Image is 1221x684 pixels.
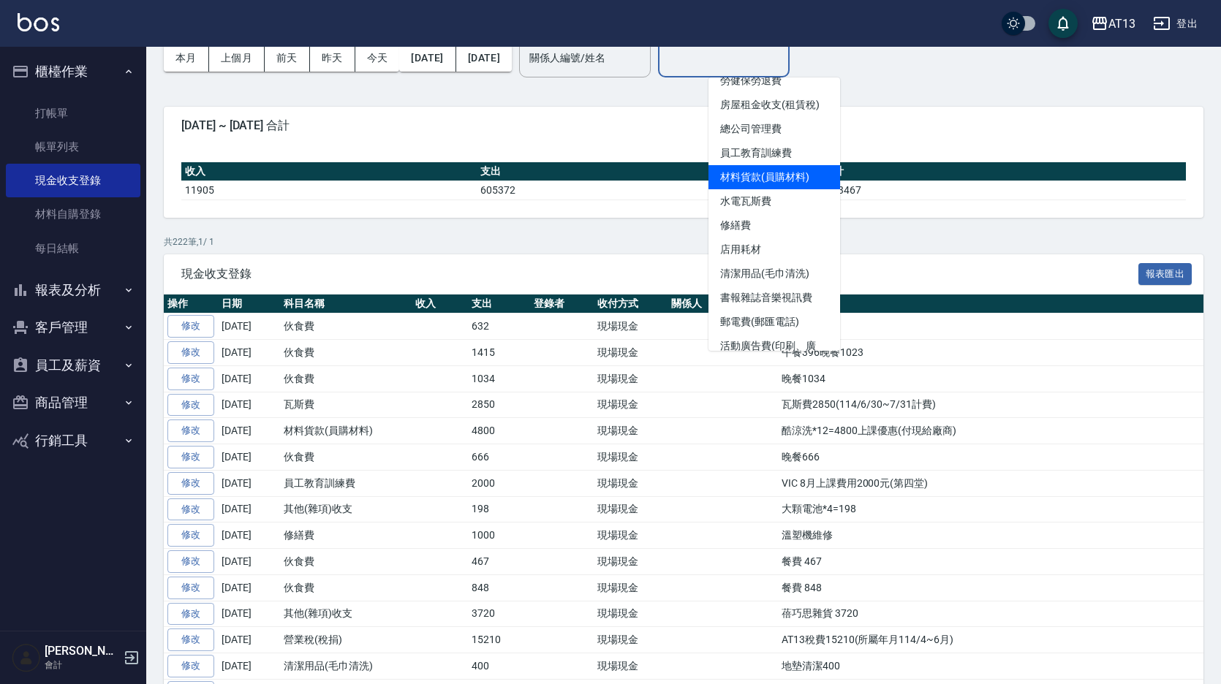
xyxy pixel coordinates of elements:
a: 修改 [167,315,214,338]
td: 午餐396晚餐1023 [778,340,1203,366]
td: 伙食費 [280,313,412,340]
li: 勞健保勞退費 [708,69,840,93]
td: 現場現金 [594,313,668,340]
td: 198 [468,496,530,522]
button: 行銷工具 [6,422,140,460]
a: 修改 [167,498,214,521]
button: [DATE] [456,45,512,72]
td: 3720 [468,601,530,627]
td: [DATE] [218,313,280,340]
span: 現金收支登錄 [181,267,1138,281]
td: 地墊清潔400 [778,653,1203,680]
td: 1415 [468,340,530,366]
td: VIC 8月上課費用2000元(第四堂) [778,470,1203,496]
td: 現場現金 [594,365,668,392]
td: [DATE] [218,392,280,418]
td: 酷涼洗*12=4800上課優惠(付現給廠商) [778,418,1203,444]
td: [DATE] [218,627,280,653]
a: 現金收支登錄 [6,164,140,197]
td: 大顆電池*4=198 [778,496,1203,522]
td: [DATE] [218,444,280,471]
button: 報表匯出 [1138,263,1192,286]
th: 收付方式 [594,294,668,313]
li: 水電瓦斯費 [708,189,840,213]
td: 晚餐632 [778,313,1203,340]
li: 書報雜誌音樂視訊費 [708,286,840,310]
td: 現場現金 [594,340,668,366]
td: 11905 [181,180,477,199]
a: 修改 [167,577,214,599]
td: 2000 [468,470,530,496]
a: 修改 [167,603,214,626]
img: Logo [18,13,59,31]
th: 登錄者 [530,294,594,313]
li: 修繕費 [708,213,840,237]
li: 郵電費(郵匯電話) [708,310,840,334]
th: 支出 [477,162,820,181]
a: 打帳單 [6,96,140,130]
td: 餐費 467 [778,549,1203,575]
p: 會計 [45,658,119,672]
li: 活動廣告費(印刷、廣告、贈品費) [708,334,840,373]
td: 伙食費 [280,444,412,471]
td: 467 [468,549,530,575]
td: 現場現金 [594,601,668,627]
th: 操作 [164,294,218,313]
td: 現場現金 [594,444,668,471]
td: -593467 [820,180,1186,199]
h5: [PERSON_NAME] [45,644,119,658]
a: 修改 [167,655,214,677]
a: 修改 [167,368,214,390]
button: 前天 [265,45,310,72]
td: 400 [468,653,530,680]
td: 晚餐1034 [778,365,1203,392]
button: AT13 [1085,9,1141,39]
td: [DATE] [218,601,280,627]
td: 伙食費 [280,574,412,601]
td: 材料貨款(員購材料) [280,418,412,444]
a: 修改 [167,550,214,573]
td: 伙食費 [280,365,412,392]
li: 店用耗材 [708,237,840,262]
td: 現場現金 [594,627,668,653]
button: [DATE] [399,45,455,72]
td: 632 [468,313,530,340]
td: 伙食費 [280,549,412,575]
td: [DATE] [218,340,280,366]
td: 蓓巧思雜貨 3720 [778,601,1203,627]
td: 其他(雜項)收支 [280,496,412,522]
td: [DATE] [218,522,280,549]
td: 1034 [468,365,530,392]
td: [DATE] [218,470,280,496]
th: 科目名稱 [280,294,412,313]
td: 晚餐666 [778,444,1203,471]
td: 營業稅(稅捐) [280,627,412,653]
img: Person [12,643,41,672]
li: 清潔用品(毛巾清洗) [708,262,840,286]
th: 收入 [181,162,477,181]
td: 現場現金 [594,574,668,601]
td: 員工教育訓練費 [280,470,412,496]
td: 4800 [468,418,530,444]
td: 現場現金 [594,392,668,418]
td: 現場現金 [594,418,668,444]
td: 現場現金 [594,522,668,549]
td: 1000 [468,522,530,549]
a: 報表匯出 [1138,266,1192,280]
button: 報表及分析 [6,271,140,309]
td: 清潔用品(毛巾清洗) [280,653,412,680]
a: 修改 [167,472,214,495]
a: 修改 [167,341,214,364]
td: AT13稅費15210(所屬年月114/4~6月) [778,627,1203,653]
a: 修改 [167,419,214,442]
a: 帳單列表 [6,130,140,164]
a: 修改 [167,524,214,547]
td: 伙食費 [280,340,412,366]
th: 關係人 [668,294,778,313]
td: 瓦斯費2850(114/6/30~7/31計費) [778,392,1203,418]
td: 現場現金 [594,496,668,522]
td: 現場現金 [594,470,668,496]
td: 666 [468,444,530,471]
td: 其他(雜項)收支 [280,601,412,627]
button: 上個月 [209,45,265,72]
